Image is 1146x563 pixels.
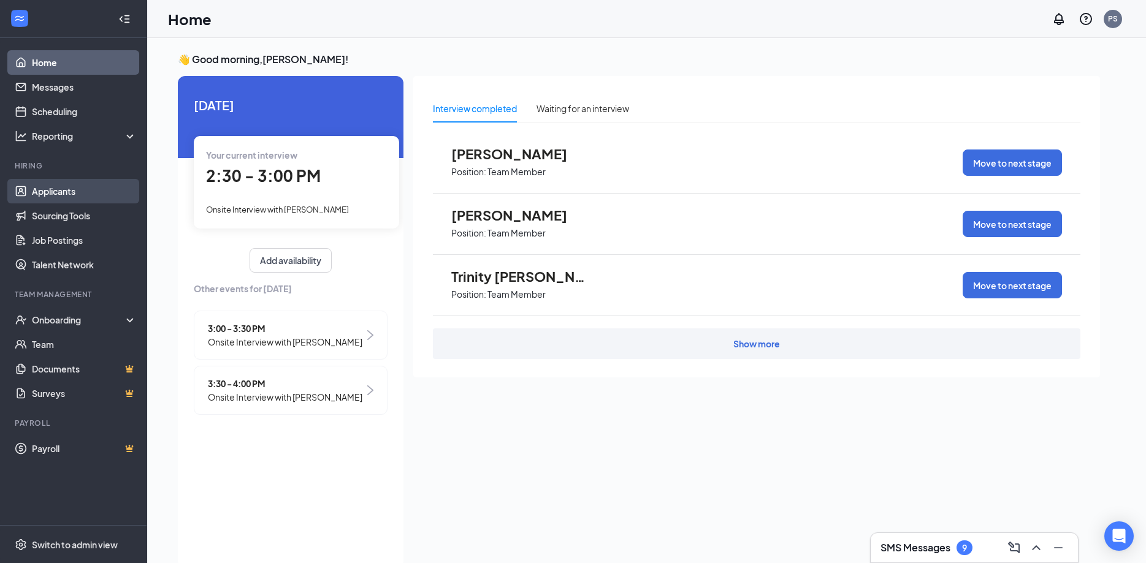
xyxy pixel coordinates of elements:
[1079,12,1093,26] svg: QuestionInfo
[451,146,586,162] span: [PERSON_NAME]
[15,538,27,551] svg: Settings
[963,272,1062,298] button: Move to next stage
[15,289,134,300] div: Team Management
[15,418,134,428] div: Payroll
[206,149,297,161] span: Your current interview
[1004,538,1024,557] button: ComposeMessage
[206,165,321,186] span: 2:30 - 3:00 PM
[451,166,486,178] p: Position:
[32,203,137,228] a: Sourcing Tools
[537,102,629,115] div: Waiting for an interview
[32,357,137,381] a: DocumentsCrown
[1029,540,1044,555] svg: ChevronUp
[32,50,137,75] a: Home
[32,252,137,277] a: Talent Network
[208,377,362,390] span: 3:30 - 4:00 PM
[194,96,388,115] span: [DATE]
[194,282,388,295] span: Other events for [DATE]
[451,227,486,239] p: Position:
[168,9,212,29] h1: Home
[13,12,26,25] svg: WorkstreamLogo
[208,322,362,335] span: 3:00 - 3:30 PM
[32,179,137,203] a: Applicants
[1049,538,1068,557] button: Minimize
[32,538,118,551] div: Switch to admin view
[433,102,517,115] div: Interview completed
[15,130,27,142] svg: Analysis
[451,289,486,300] p: Position:
[451,268,586,284] span: Trinity [PERSON_NAME]
[451,207,586,223] span: [PERSON_NAME]
[32,130,137,142] div: Reporting
[487,166,546,178] p: Team Member
[733,338,780,350] div: Show more
[487,227,546,239] p: Team Member
[963,149,1062,176] button: Move to next stage
[32,314,126,326] div: Onboarding
[15,161,134,171] div: Hiring
[32,75,137,99] a: Messages
[881,541,950,554] h3: SMS Messages
[208,335,362,349] span: Onsite Interview with [PERSON_NAME]
[15,314,27,326] svg: UserCheck
[963,211,1062,237] button: Move to next stage
[178,53,1100,66] h3: 👋 Good morning, [PERSON_NAME] !
[32,436,137,461] a: PayrollCrown
[32,332,137,357] a: Team
[962,543,967,553] div: 9
[206,205,349,214] span: Onsite Interview with [PERSON_NAME]
[32,381,137,406] a: SurveysCrown
[1026,538,1046,557] button: ChevronUp
[1052,12,1066,26] svg: Notifications
[487,289,546,300] p: Team Member
[250,248,332,273] button: Add availability
[1007,540,1022,555] svg: ComposeMessage
[1108,13,1118,24] div: PS
[118,13,131,25] svg: Collapse
[1104,521,1134,551] div: Open Intercom Messenger
[32,99,137,124] a: Scheduling
[1051,540,1066,555] svg: Minimize
[32,228,137,252] a: Job Postings
[208,390,362,404] span: Onsite Interview with [PERSON_NAME]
